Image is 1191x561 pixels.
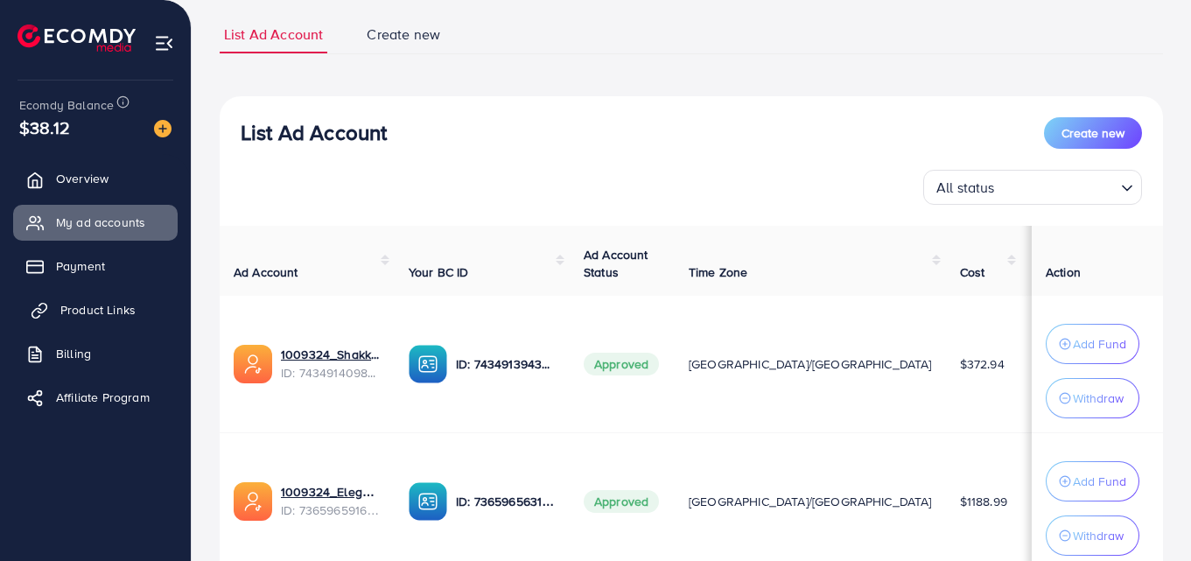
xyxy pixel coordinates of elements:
[281,346,381,363] a: 1009324_Shakka_1731075849517
[13,336,178,371] a: Billing
[19,115,70,140] span: $38.12
[1046,378,1139,418] button: Withdraw
[960,493,1007,510] span: $1188.99
[1073,333,1126,354] p: Add Fund
[241,120,387,145] h3: List Ad Account
[56,214,145,231] span: My ad accounts
[689,355,932,373] span: [GEOGRAPHIC_DATA]/[GEOGRAPHIC_DATA]
[56,257,105,275] span: Payment
[60,301,136,319] span: Product Links
[13,249,178,284] a: Payment
[56,170,109,187] span: Overview
[224,25,323,45] span: List Ad Account
[13,292,178,327] a: Product Links
[1061,124,1124,142] span: Create new
[281,483,381,519] div: <span class='underline'>1009324_Elegant Wear_1715022604811</span></br>7365965916192112656
[154,120,172,137] img: image
[154,33,174,53] img: menu
[13,161,178,196] a: Overview
[409,345,447,383] img: ic-ba-acc.ded83a64.svg
[1117,482,1178,548] iframe: Chat
[1073,525,1124,546] p: Withdraw
[281,364,381,382] span: ID: 7434914098950799361
[367,25,440,45] span: Create new
[409,263,469,281] span: Your BC ID
[1073,471,1126,492] p: Add Fund
[18,25,136,52] img: logo
[1046,461,1139,501] button: Add Fund
[1046,515,1139,556] button: Withdraw
[234,482,272,521] img: ic-ads-acc.e4c84228.svg
[19,96,114,114] span: Ecomdy Balance
[1046,263,1081,281] span: Action
[1000,172,1114,200] input: Search for option
[1073,388,1124,409] p: Withdraw
[456,491,556,512] p: ID: 7365965631474204673
[281,483,381,501] a: 1009324_Elegant Wear_1715022604811
[584,246,648,281] span: Ad Account Status
[960,263,985,281] span: Cost
[960,355,1005,373] span: $372.94
[56,389,150,406] span: Affiliate Program
[933,175,998,200] span: All status
[409,482,447,521] img: ic-ba-acc.ded83a64.svg
[56,345,91,362] span: Billing
[584,490,659,513] span: Approved
[456,354,556,375] p: ID: 7434913943245914129
[13,380,178,415] a: Affiliate Program
[923,170,1142,205] div: Search for option
[234,345,272,383] img: ic-ads-acc.e4c84228.svg
[281,501,381,519] span: ID: 7365965916192112656
[281,346,381,382] div: <span class='underline'>1009324_Shakka_1731075849517</span></br>7434914098950799361
[584,353,659,375] span: Approved
[689,493,932,510] span: [GEOGRAPHIC_DATA]/[GEOGRAPHIC_DATA]
[689,263,747,281] span: Time Zone
[234,263,298,281] span: Ad Account
[1046,324,1139,364] button: Add Fund
[13,205,178,240] a: My ad accounts
[1044,117,1142,149] button: Create new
